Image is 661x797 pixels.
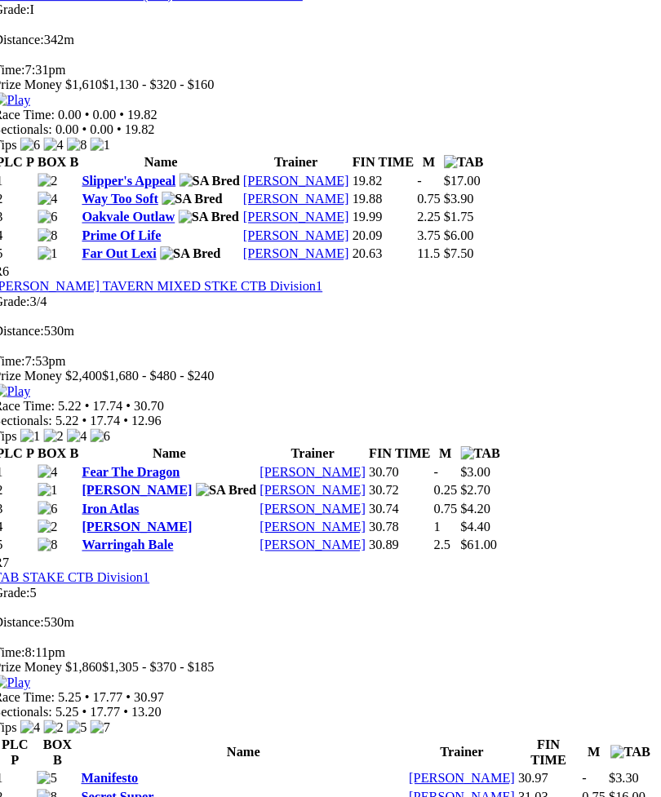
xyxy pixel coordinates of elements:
div: Prize Money $2,400 [7,361,654,376]
span: $61.00 [464,527,500,541]
span: PLC [15,723,41,737]
td: 20.09 [357,223,419,239]
span: $1,680 - $480 - $240 [113,361,223,375]
span: • [95,105,100,119]
span: B [81,437,90,451]
span: Distance: [7,317,55,331]
span: 19.82 [135,120,164,134]
span: 13.20 [141,691,171,705]
img: SA Bred [189,170,248,184]
span: $3.90 [448,188,477,201]
a: [PERSON_NAME] [268,455,371,469]
div: 7:53pm [7,347,654,361]
a: Prime Of Life [93,224,171,237]
text: 11.5 [422,241,444,255]
text: 1 [438,509,445,523]
img: 4 [50,455,69,470]
div: I [7,2,654,17]
text: - [422,170,426,184]
div: Prize Money $1,610 [7,76,654,91]
td: 2 [8,773,47,789]
div: 342m [7,32,654,46]
span: Sectionals: [7,120,64,134]
span: 17.74 [101,405,131,419]
span: • [136,676,141,690]
span: $16.00 [610,773,645,787]
img: 5 [49,755,69,770]
span: P [38,437,47,451]
img: 4 [78,420,98,435]
span: $7.50 [448,241,477,255]
img: SA Bred [188,206,247,220]
img: 2 [55,420,75,435]
a: Slipper's Appeal [93,170,184,184]
a: [PERSON_NAME] [93,509,201,523]
span: Grade: [7,573,42,587]
span: Race Time: [7,676,66,690]
td: 30.78 [374,508,436,525]
text: 0.75 [422,188,445,201]
img: 2 [50,509,69,524]
span: • [93,405,98,419]
a: [PERSON_NAME] [251,224,355,237]
img: 4 [55,135,75,149]
span: $2.70 [464,473,494,487]
span: • [7,332,11,346]
td: 19.99 [357,205,419,221]
text: 3.75 [422,224,445,237]
span: 0.00 [101,120,124,134]
text: 0.75 [438,491,461,505]
th: Trainer [413,722,518,753]
td: 2 [8,472,47,489]
span: $4.40 [464,509,494,523]
img: 8 [50,224,69,238]
text: 0.25 [438,473,461,487]
a: TAB STAKE CTB Division1 [7,559,159,573]
span: 5.22 [67,405,90,419]
span: BOX [55,723,83,737]
a: Oakvale Outlaw [93,206,184,219]
a: [PERSON_NAME] [268,509,371,523]
text: - [438,455,442,469]
img: 7 [101,706,121,720]
span: 19.82 [138,105,167,119]
a: Far Out Lexi [93,241,166,255]
a: [PERSON_NAME] [414,773,517,787]
span: Distance: [7,32,55,46]
span: $3.30 [610,755,639,769]
span: 30.97 [144,676,174,690]
td: 31.03 [520,773,581,789]
th: M [421,151,446,167]
td: 5 [8,526,47,542]
a: [PERSON_NAME] [268,473,371,487]
span: $1,305 - $370 - $185 [113,647,223,661]
th: Name [92,436,265,453]
th: Name [91,722,411,753]
img: 2 [50,170,69,184]
a: Fear The Dragon [93,455,189,469]
td: 19.88 [357,187,419,203]
span: $1,130 - $320 - $160 [113,76,223,90]
span: BOX [50,437,78,451]
td: 30.89 [374,526,436,542]
span: Grade: [7,2,42,16]
span: Time: [7,347,38,361]
td: 30.74 [374,490,436,507]
img: 8 [50,527,69,542]
span: Race Time: [7,105,66,119]
td: 1 [8,454,47,471]
td: 30.70 [374,454,436,471]
a: [PERSON_NAME] [268,527,371,541]
a: [PERSON_NAME] [251,170,355,184]
span: $17.00 [448,170,484,184]
span: Distance: [7,603,55,617]
span: PLC [9,152,35,166]
span: 12.96 [141,405,171,419]
img: Play [7,376,42,391]
a: [PERSON_NAME] [251,206,355,219]
a: Manifesto [92,755,148,769]
span: B [81,152,90,166]
span: Grade: [7,288,42,302]
span: 17.77 [104,676,133,690]
img: SA Bred [171,188,231,202]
